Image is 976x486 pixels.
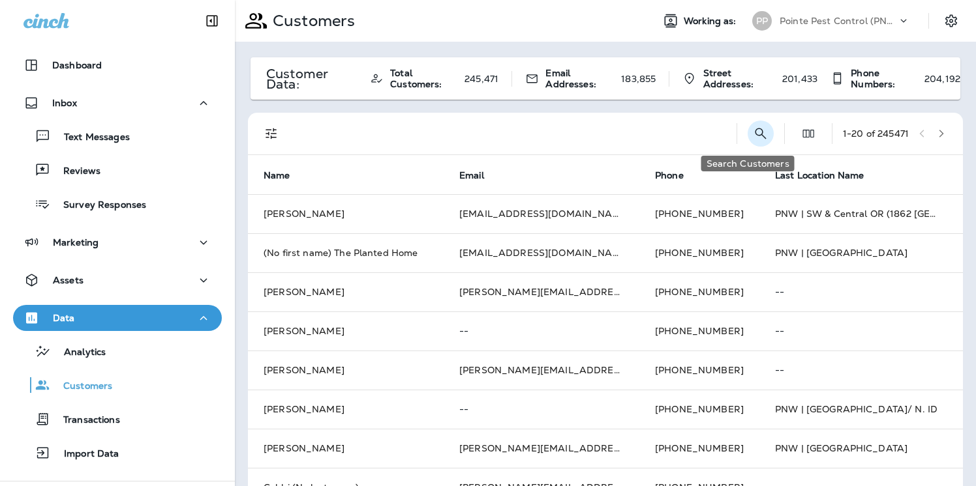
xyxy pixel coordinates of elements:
[444,272,639,311] td: [PERSON_NAME][EMAIL_ADDRESS][PERSON_NAME][DOMAIN_NAME]
[13,405,222,433] button: Transactions
[13,190,222,218] button: Survey Responses
[775,287,939,297] p: --
[459,404,624,414] p: --
[459,170,484,181] span: Email
[703,68,776,90] span: Street Addresses:
[50,414,120,427] p: Transactions
[13,122,222,150] button: Text Messages
[248,311,444,350] td: [PERSON_NAME]
[248,390,444,429] td: [PERSON_NAME]
[851,68,918,90] span: Phone Numbers:
[264,170,290,181] span: Name
[50,380,112,393] p: Customers
[465,74,498,84] p: 245,471
[444,429,639,468] td: [PERSON_NAME][EMAIL_ADDRESS][DOMAIN_NAME]
[939,9,963,33] button: Settings
[444,233,639,272] td: [EMAIL_ADDRESS][DOMAIN_NAME]
[775,326,939,336] p: --
[13,52,222,78] button: Dashboard
[13,156,222,184] button: Reviews
[924,74,960,84] p: 204,192
[639,390,759,429] td: [PHONE_NUMBER]
[267,11,355,31] p: Customers
[639,194,759,233] td: [PHONE_NUMBER]
[775,365,939,375] p: --
[53,275,84,285] p: Assets
[50,199,146,212] p: Survey Responses
[748,121,774,147] button: Search Customers
[639,272,759,311] td: [PHONE_NUMBER]
[545,68,615,90] span: Email Addresses:
[655,170,684,181] span: Phone
[639,233,759,272] td: [PHONE_NUMBER]
[51,448,119,461] p: Import Data
[248,194,444,233] td: [PERSON_NAME]
[752,11,772,31] div: PP
[266,68,357,89] p: Customer Data:
[639,429,759,468] td: [PHONE_NUMBER]
[248,272,444,311] td: [PERSON_NAME]
[655,169,701,181] span: Phone
[52,98,77,108] p: Inbox
[13,439,222,466] button: Import Data
[459,326,624,336] p: --
[13,305,222,331] button: Data
[775,403,938,415] span: PNW | [GEOGRAPHIC_DATA]/ N. ID
[621,74,656,84] p: 183,855
[639,350,759,390] td: [PHONE_NUMBER]
[795,121,821,147] button: Edit Fields
[444,194,639,233] td: [EMAIL_ADDRESS][DOMAIN_NAME]
[53,237,99,248] p: Marketing
[444,350,639,390] td: [PERSON_NAME][EMAIL_ADDRESS][DOMAIN_NAME]
[13,337,222,365] button: Analytics
[782,74,817,84] p: 201,433
[51,132,130,144] p: Text Messages
[13,371,222,399] button: Customers
[194,8,230,34] button: Collapse Sidebar
[13,267,222,293] button: Assets
[775,442,907,454] span: PNW | [GEOGRAPHIC_DATA]
[248,429,444,468] td: [PERSON_NAME]
[390,68,458,90] span: Total Customers:
[775,170,864,181] span: Last Location Name
[53,313,75,323] p: Data
[50,165,100,178] p: Reviews
[264,169,307,181] span: Name
[701,156,795,171] div: Search Customers
[248,233,444,272] td: (No first name) The Planted Home
[13,90,222,116] button: Inbox
[780,16,897,26] p: Pointe Pest Control (PNW)
[843,128,909,139] div: 1 - 20 of 245471
[258,121,284,147] button: Filters
[775,247,907,259] span: PNW | [GEOGRAPHIC_DATA]
[52,60,102,70] p: Dashboard
[248,350,444,390] td: [PERSON_NAME]
[775,169,881,181] span: Last Location Name
[459,169,501,181] span: Email
[13,229,222,255] button: Marketing
[639,311,759,350] td: [PHONE_NUMBER]
[51,347,106,359] p: Analytics
[684,16,739,27] span: Working as:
